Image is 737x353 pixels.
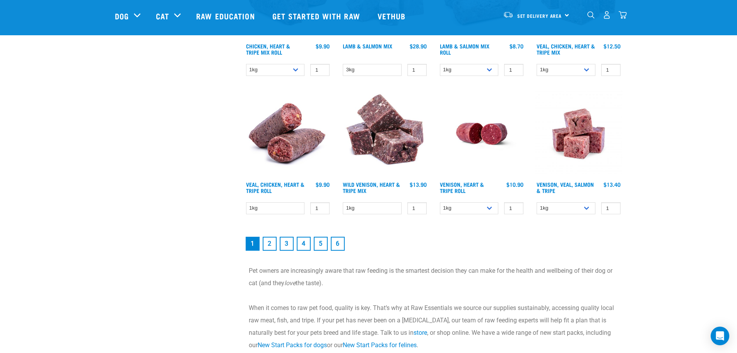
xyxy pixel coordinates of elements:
[504,64,523,76] input: 1
[331,237,345,251] a: Goto page 6
[535,90,622,178] img: Venison Veal Salmon Tripe 1621
[316,181,330,188] div: $9.90
[310,202,330,214] input: 1
[503,11,513,18] img: van-moving.png
[343,183,400,192] a: Wild Venison, Heart & Tripe Mix
[246,237,260,251] a: Page 1
[244,90,332,178] img: 1263 Chicken Organ Roll 02
[284,279,296,287] em: love
[410,181,427,188] div: $13.90
[343,45,392,47] a: Lamb & Salmon Mix
[438,90,526,178] img: Raw Essentials Venison Heart & Tripe Hypoallergenic Raw Pet Food Bulk Roll Unwrapped
[537,45,595,53] a: Veal, Chicken, Heart & Tripe Mix
[414,329,427,336] a: store
[246,183,304,192] a: Veal, Chicken, Heart & Tripe Roll
[263,237,277,251] a: Goto page 2
[604,43,621,49] div: $12.50
[246,45,290,53] a: Chicken, Heart & Tripe Mix Roll
[517,14,562,17] span: Set Delivery Area
[587,11,595,19] img: home-icon-1@2x.png
[440,45,489,53] a: Lamb & Salmon Mix Roll
[407,202,427,214] input: 1
[601,64,621,76] input: 1
[506,181,523,188] div: $10.90
[504,202,523,214] input: 1
[188,0,264,31] a: Raw Education
[249,265,618,289] p: Pet owners are increasingly aware that raw feeding is the smartest decision they can make for the...
[297,237,311,251] a: Goto page 4
[603,11,611,19] img: user.png
[156,10,169,22] a: Cat
[537,183,594,192] a: Venison, Veal, Salmon & Tripe
[619,11,627,19] img: home-icon@2x.png
[711,327,729,345] div: Open Intercom Messenger
[410,43,427,49] div: $28.90
[440,183,484,192] a: Venison, Heart & Tripe Roll
[280,237,294,251] a: Goto page 3
[258,341,327,349] a: New Start Packs for dogs
[314,237,328,251] a: Goto page 5
[601,202,621,214] input: 1
[604,181,621,188] div: $13.40
[249,302,618,351] p: When it comes to raw pet food, quality is key. That’s why at Raw Essentials we source our supplie...
[244,235,622,252] nav: pagination
[115,10,129,22] a: Dog
[310,64,330,76] input: 1
[370,0,416,31] a: Vethub
[407,64,427,76] input: 1
[316,43,330,49] div: $9.90
[341,90,429,178] img: 1171 Venison Heart Tripe Mix 01
[510,43,523,49] div: $8.70
[265,0,370,31] a: Get started with Raw
[343,341,417,349] a: New Start Packs for felines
